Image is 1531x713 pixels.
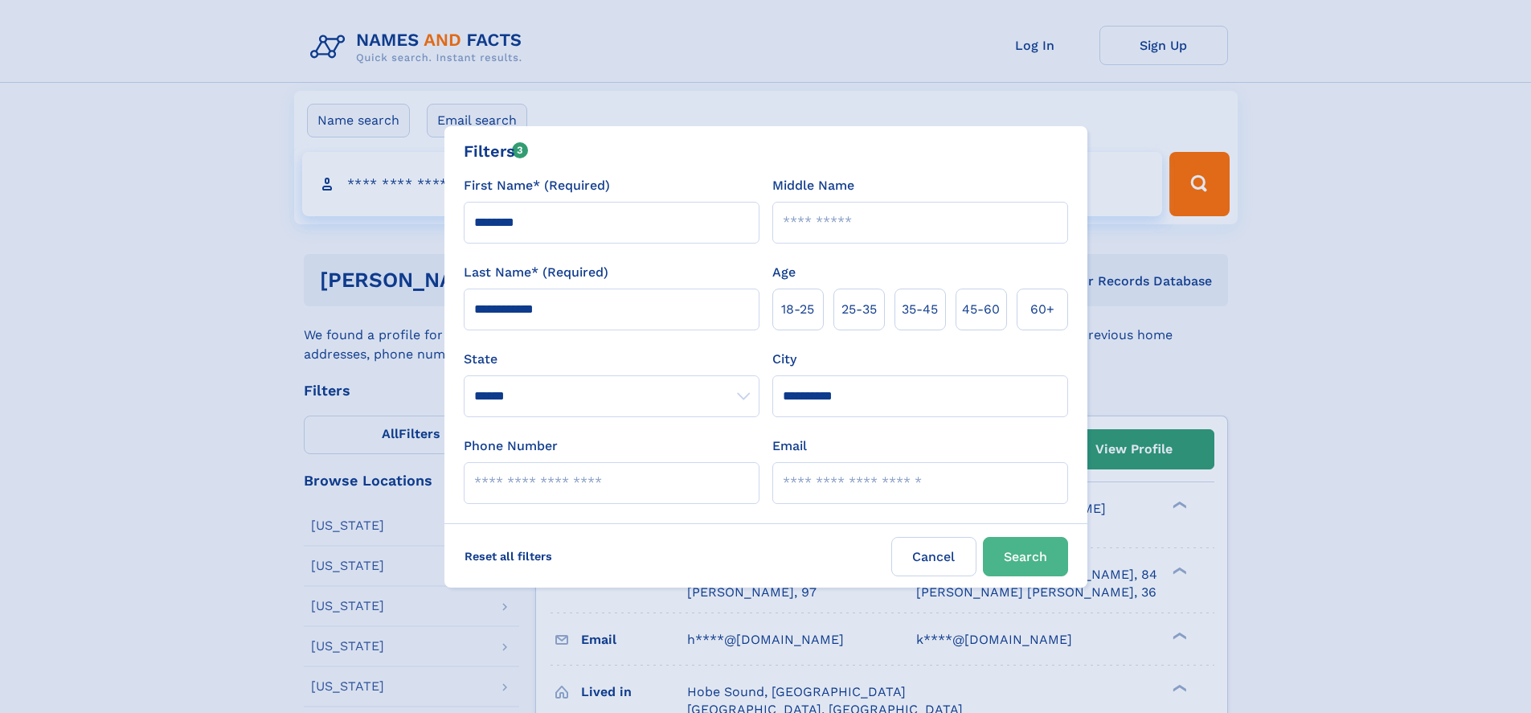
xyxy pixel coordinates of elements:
label: First Name* (Required) [464,176,610,195]
span: 45‑60 [962,300,1000,319]
label: Middle Name [772,176,854,195]
label: Age [772,263,796,282]
label: City [772,350,796,369]
span: 35‑45 [902,300,938,319]
span: 60+ [1030,300,1054,319]
button: Search [983,537,1068,576]
label: Last Name* (Required) [464,263,608,282]
div: Filters [464,139,529,163]
label: State [464,350,759,369]
label: Reset all filters [454,537,563,576]
label: Phone Number [464,436,558,456]
label: Cancel [891,537,976,576]
label: Email [772,436,807,456]
span: 18‑25 [781,300,814,319]
span: 25‑35 [841,300,877,319]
